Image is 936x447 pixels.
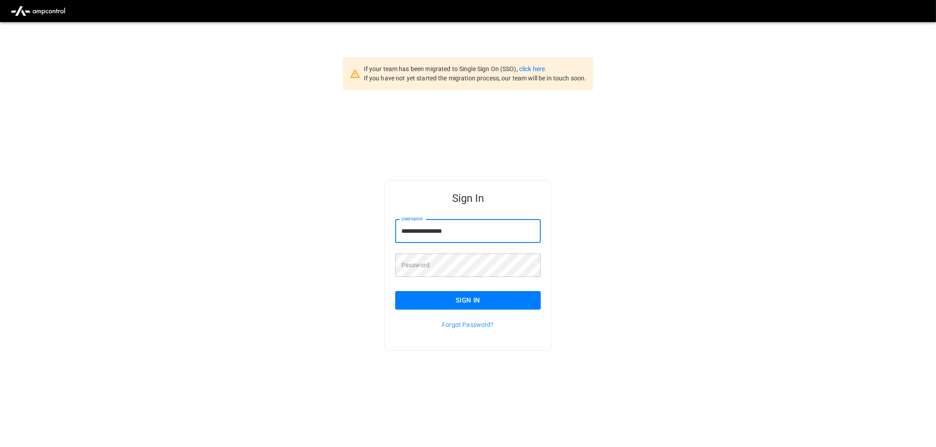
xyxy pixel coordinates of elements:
button: Sign In [395,291,541,310]
label: Username [401,216,423,223]
p: Forgot Password? [395,320,541,329]
img: ampcontrol.io logo [7,3,69,19]
h5: Sign In [395,191,541,205]
span: If you have not yet started the migration process, our team will be in touch soon. [364,75,587,82]
a: click here. [519,65,547,72]
span: If your team has been migrated to Single Sign On (SSO), [364,65,519,72]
